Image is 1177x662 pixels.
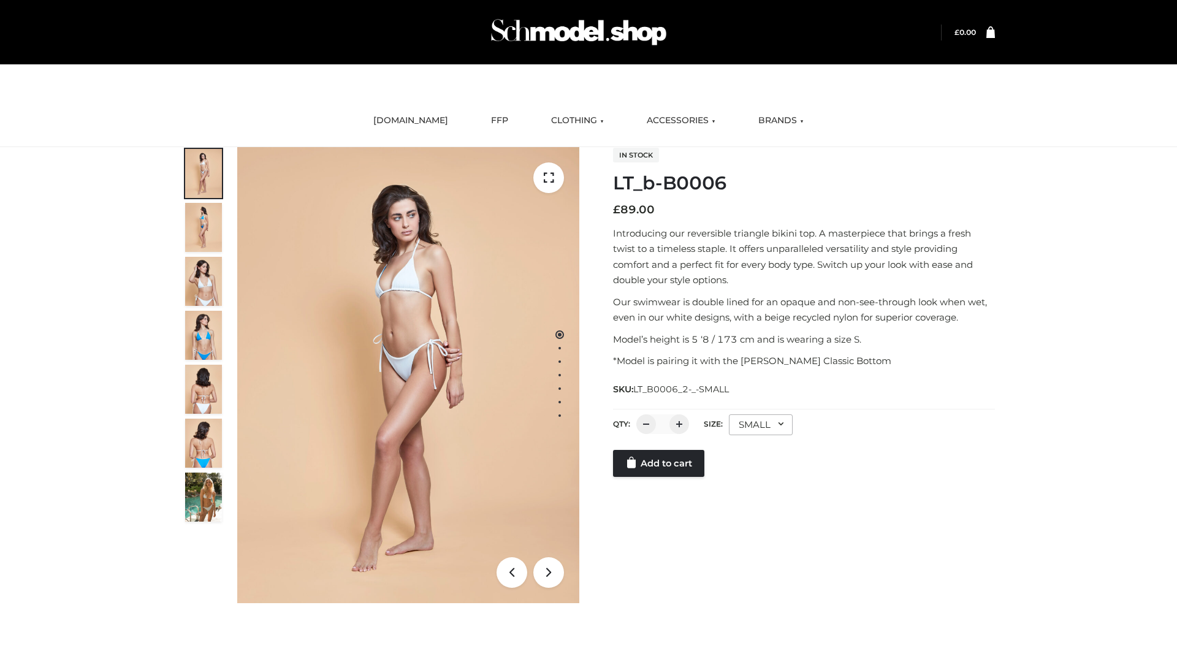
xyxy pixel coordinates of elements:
label: QTY: [613,419,630,428]
bdi: 89.00 [613,203,655,216]
p: *Model is pairing it with the [PERSON_NAME] Classic Bottom [613,353,995,369]
span: £ [954,28,959,37]
a: £0.00 [954,28,976,37]
img: ArielClassicBikiniTop_CloudNine_AzureSky_OW114ECO_4-scaled.jpg [185,311,222,360]
img: ArielClassicBikiniTop_CloudNine_AzureSky_OW114ECO_2-scaled.jpg [185,203,222,252]
p: Introducing our reversible triangle bikini top. A masterpiece that brings a fresh twist to a time... [613,226,995,288]
p: Model’s height is 5 ‘8 / 173 cm and is wearing a size S. [613,332,995,348]
img: ArielClassicBikiniTop_CloudNine_AzureSky_OW114ECO_3-scaled.jpg [185,257,222,306]
div: SMALL [729,414,793,435]
img: ArielClassicBikiniTop_CloudNine_AzureSky_OW114ECO_1-scaled.jpg [185,149,222,198]
span: SKU: [613,382,730,397]
span: LT_B0006_2-_-SMALL [633,384,729,395]
img: Arieltop_CloudNine_AzureSky2.jpg [185,473,222,522]
img: ArielClassicBikiniTop_CloudNine_AzureSky_OW114ECO_8-scaled.jpg [185,419,222,468]
p: Our swimwear is double lined for an opaque and non-see-through look when wet, even in our white d... [613,294,995,325]
a: BRANDS [749,107,813,134]
bdi: 0.00 [954,28,976,37]
span: In stock [613,148,659,162]
a: CLOTHING [542,107,613,134]
label: Size: [704,419,723,428]
a: ACCESSORIES [638,107,725,134]
span: £ [613,203,620,216]
img: ArielClassicBikiniTop_CloudNine_AzureSky_OW114ECO_1 [237,147,579,603]
img: Schmodel Admin 964 [487,8,671,56]
a: FFP [482,107,517,134]
a: [DOMAIN_NAME] [364,107,457,134]
a: Add to cart [613,450,704,477]
img: ArielClassicBikiniTop_CloudNine_AzureSky_OW114ECO_7-scaled.jpg [185,365,222,414]
h1: LT_b-B0006 [613,172,995,194]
